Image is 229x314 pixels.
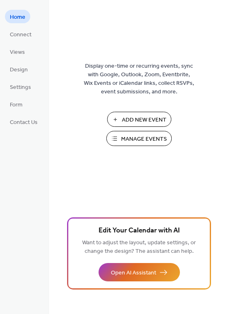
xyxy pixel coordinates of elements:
a: Design [5,62,33,76]
span: Display one-time or recurring events, sync with Google, Outlook, Zoom, Eventbrite, Wix Events or ... [84,62,194,96]
a: Settings [5,80,36,93]
span: Home [10,13,25,22]
span: Form [10,101,22,109]
span: Contact Us [10,118,38,127]
span: Open AI Assistant [111,269,156,277]
span: Views [10,48,25,57]
button: Manage Events [106,131,172,146]
span: Manage Events [121,135,167,144]
a: Home [5,10,30,23]
a: Contact Us [5,115,43,128]
span: Want to adjust the layout, update settings, or change the design? The assistant can help. [82,237,196,257]
span: Add New Event [122,116,166,124]
button: Open AI Assistant [99,263,180,281]
span: Edit Your Calendar with AI [99,225,180,237]
a: Connect [5,27,36,41]
span: Design [10,66,28,74]
span: Settings [10,83,31,92]
a: Form [5,97,27,111]
a: Views [5,45,30,58]
span: Connect [10,31,31,39]
button: Add New Event [107,112,171,127]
